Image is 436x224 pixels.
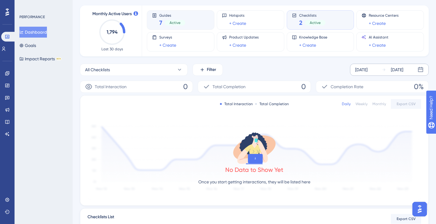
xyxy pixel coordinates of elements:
[198,178,310,186] p: Once you start getting interactions, they will be listed here
[310,20,321,25] span: Active
[397,102,416,106] span: Export CSV
[229,20,246,27] a: + Create
[85,66,110,73] span: All Checklists
[159,18,162,27] span: 7
[255,102,289,106] div: Total Completion
[391,66,403,73] div: [DATE]
[299,18,302,27] span: 2
[159,13,185,17] span: Guides
[301,82,306,92] span: 0
[107,29,118,35] text: 1,794
[213,83,246,90] span: Total Completion
[229,35,259,40] span: Product Updates
[331,83,363,90] span: Completion Rate
[19,15,45,19] div: PERFORMANCE
[299,42,316,49] a: + Create
[101,47,123,52] span: Last 30 days
[229,42,246,49] a: + Create
[220,102,253,106] div: Total Interaction
[355,102,368,106] div: Weekly
[299,13,325,17] span: Checklists
[299,35,327,40] span: Knowledge Base
[372,102,386,106] div: Monthly
[159,35,176,40] span: Surveys
[193,64,223,76] button: Filter
[391,214,421,224] button: Export CSV
[19,40,36,51] button: Goals
[95,83,127,90] span: Total Interaction
[19,27,47,38] button: Dashboard
[19,53,61,64] button: Impact ReportsBETA
[342,102,351,106] div: Daily
[159,42,176,49] a: + Create
[80,64,188,76] button: All Checklists
[414,82,424,92] span: 0%
[369,35,388,40] span: AI Assistant
[391,99,421,109] button: Export CSV
[92,10,132,18] span: Monthly Active Users
[411,200,429,218] iframe: UserGuiding AI Assistant Launcher
[369,20,386,27] a: + Create
[225,165,283,174] div: No Data to Show Yet
[207,66,216,73] span: Filter
[229,13,246,18] span: Hotspots
[170,20,180,25] span: Active
[56,57,61,60] div: BETA
[369,42,386,49] a: + Create
[183,82,188,92] span: 0
[397,216,416,221] span: Export CSV
[355,66,368,73] div: [DATE]
[14,2,38,9] span: Need Help?
[369,13,398,18] span: Resource Centers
